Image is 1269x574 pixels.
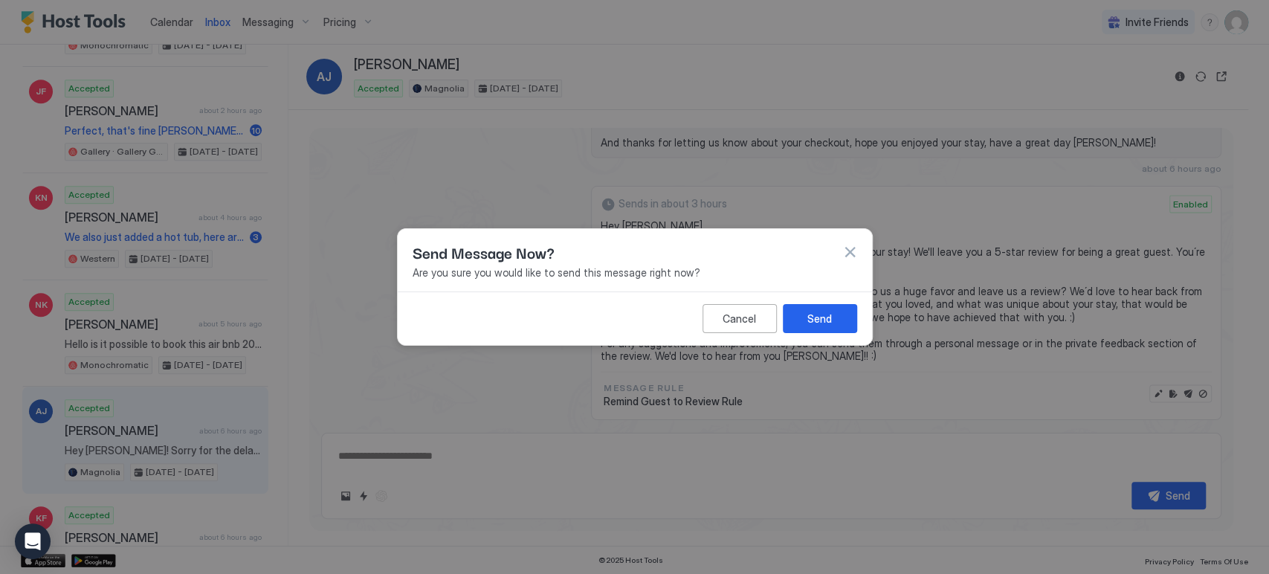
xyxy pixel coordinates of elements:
[413,241,555,263] span: Send Message Now?
[783,304,857,333] button: Send
[807,311,832,326] div: Send
[413,266,857,280] span: Are you sure you would like to send this message right now?
[15,523,51,559] div: Open Intercom Messenger
[703,304,777,333] button: Cancel
[723,311,756,326] div: Cancel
